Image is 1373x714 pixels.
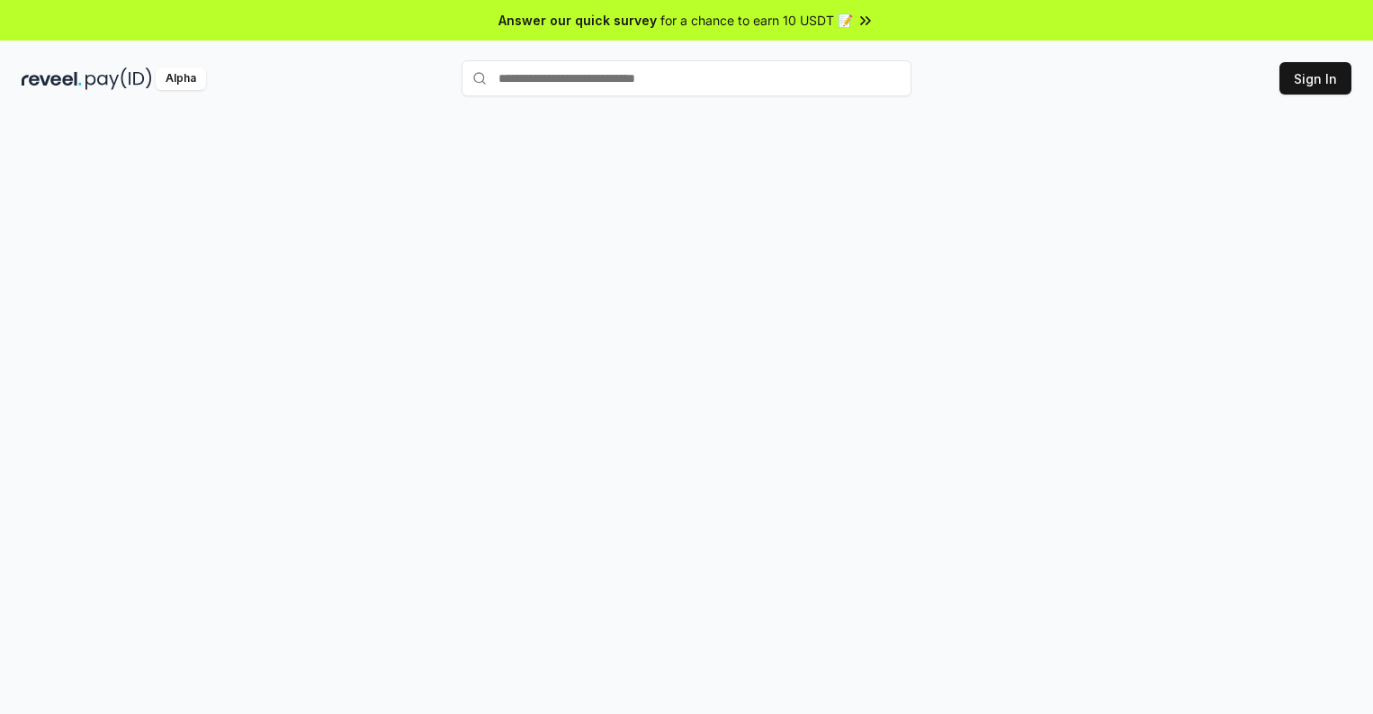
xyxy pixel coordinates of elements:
[22,68,82,90] img: reveel_dark
[156,68,206,90] div: Alpha
[498,11,657,30] span: Answer our quick survey
[85,68,152,90] img: pay_id
[1279,62,1351,95] button: Sign In
[660,11,853,30] span: for a chance to earn 10 USDT 📝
